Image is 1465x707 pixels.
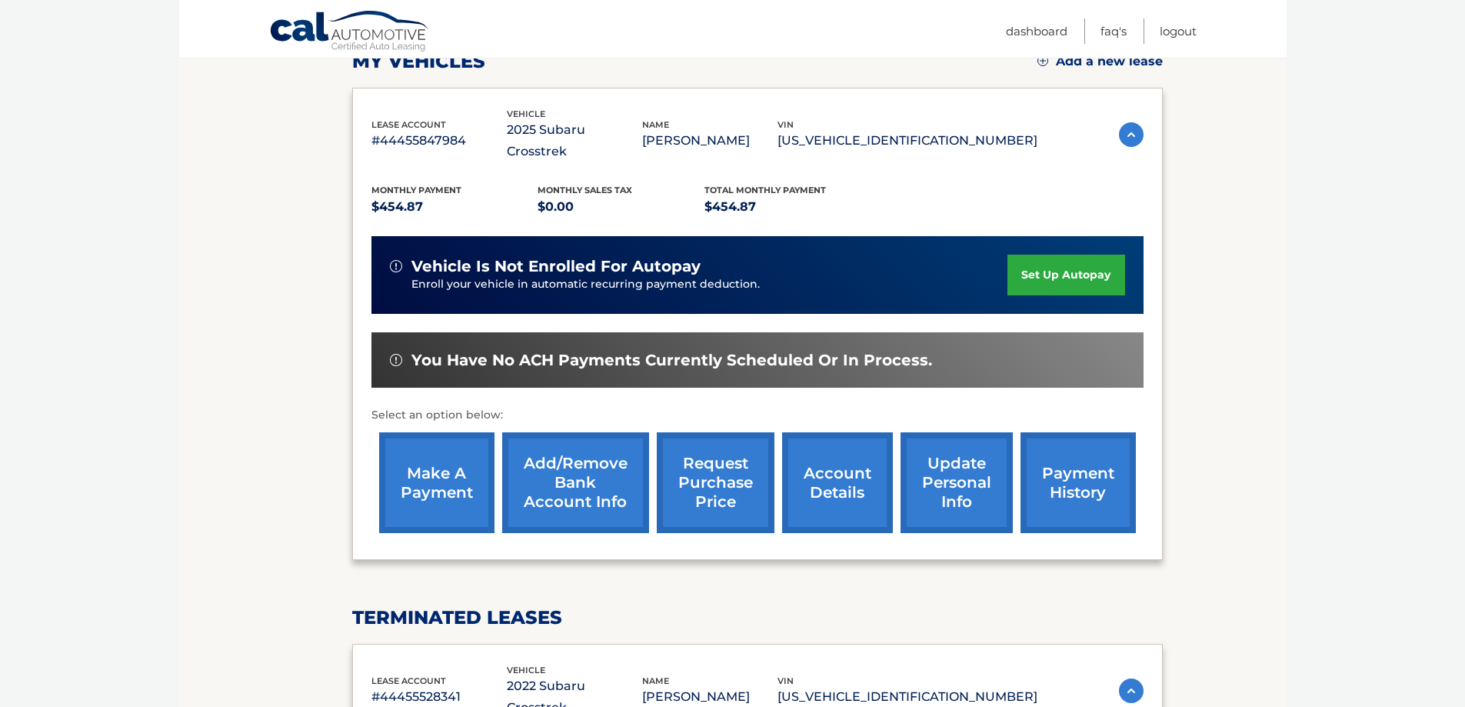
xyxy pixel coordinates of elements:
[777,675,794,686] span: vin
[1037,54,1163,69] a: Add a new lease
[371,119,446,130] span: lease account
[1037,55,1048,66] img: add.svg
[777,130,1037,152] p: [US_VEHICLE_IDENTIFICATION_NUMBER]
[390,354,402,366] img: alert-white.svg
[782,432,893,533] a: account details
[371,406,1144,425] p: Select an option below:
[1119,122,1144,147] img: accordion-active.svg
[642,675,669,686] span: name
[411,276,1008,293] p: Enroll your vehicle in automatic recurring payment deduction.
[538,196,704,218] p: $0.00
[777,119,794,130] span: vin
[704,185,826,195] span: Total Monthly Payment
[371,675,446,686] span: lease account
[901,432,1013,533] a: update personal info
[371,185,461,195] span: Monthly Payment
[390,260,402,272] img: alert-white.svg
[642,119,669,130] span: name
[1021,432,1136,533] a: payment history
[371,196,538,218] p: $454.87
[657,432,774,533] a: request purchase price
[507,665,545,675] span: vehicle
[1006,18,1067,44] a: Dashboard
[642,130,777,152] p: [PERSON_NAME]
[352,50,485,73] h2: my vehicles
[507,108,545,119] span: vehicle
[269,10,431,55] a: Cal Automotive
[1160,18,1197,44] a: Logout
[411,257,701,276] span: vehicle is not enrolled for autopay
[1007,255,1124,295] a: set up autopay
[1119,679,1144,703] img: accordion-active.svg
[411,351,932,370] span: You have no ACH payments currently scheduled or in process.
[704,196,871,218] p: $454.87
[379,432,494,533] a: make a payment
[538,185,632,195] span: Monthly sales Tax
[352,606,1163,629] h2: terminated leases
[371,130,507,152] p: #44455847984
[1100,18,1127,44] a: FAQ's
[507,119,642,162] p: 2025 Subaru Crosstrek
[502,432,649,533] a: Add/Remove bank account info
